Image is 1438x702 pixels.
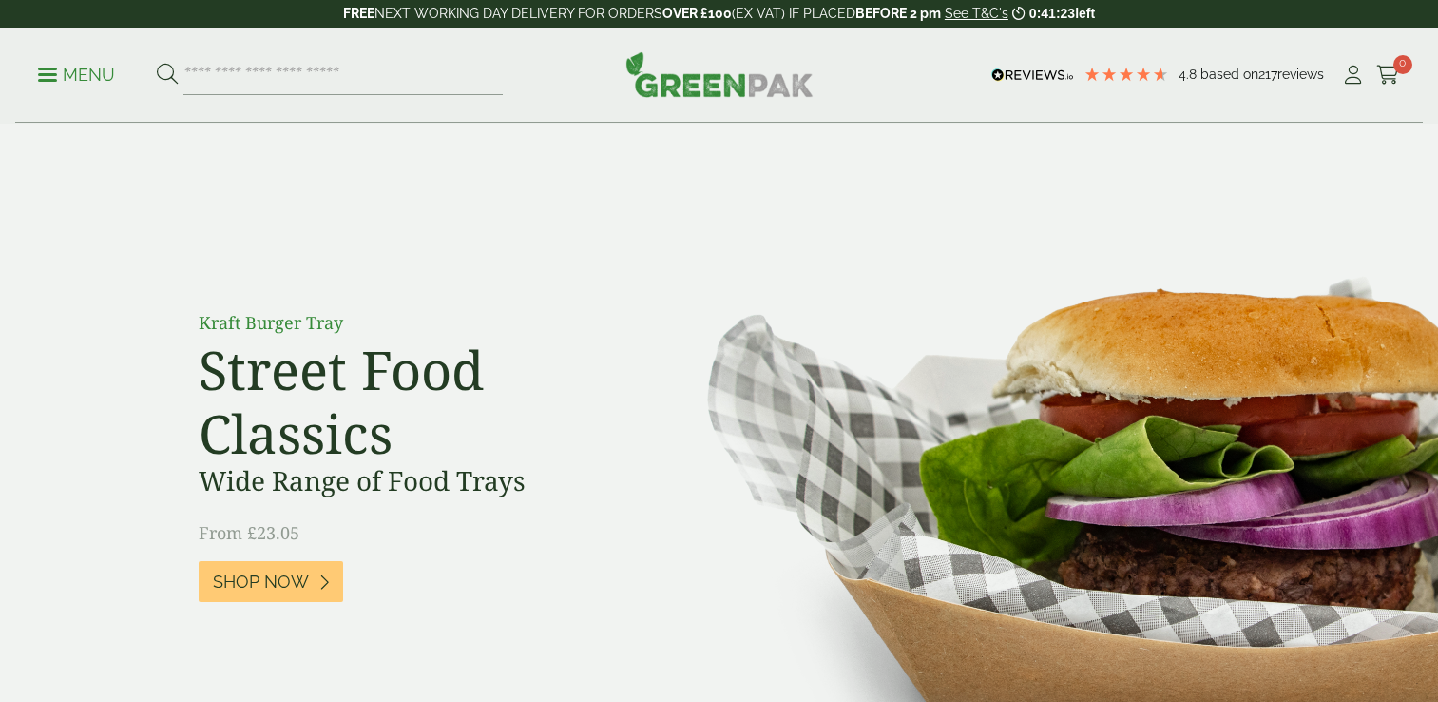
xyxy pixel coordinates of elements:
strong: OVER £100 [662,6,732,21]
span: 4.8 [1179,67,1200,82]
span: reviews [1277,67,1324,82]
span: left [1075,6,1095,21]
span: 0:41:23 [1029,6,1075,21]
i: My Account [1341,66,1365,85]
img: GreenPak Supplies [625,51,814,97]
img: REVIEWS.io [991,68,1074,82]
strong: BEFORE 2 pm [855,6,941,21]
a: Menu [38,64,115,83]
p: Menu [38,64,115,87]
h2: Street Food Classics [199,338,626,465]
span: 0 [1393,55,1412,74]
a: See T&C's [945,6,1008,21]
span: Based on [1200,67,1258,82]
h3: Wide Range of Food Trays [199,465,626,497]
span: Shop Now [213,572,309,593]
p: Kraft Burger Tray [199,310,626,336]
i: Cart [1376,66,1400,85]
div: 4.77 Stars [1083,66,1169,83]
span: 217 [1258,67,1277,82]
a: Shop Now [199,561,343,602]
a: 0 [1376,61,1400,89]
strong: FREE [343,6,374,21]
span: From £23.05 [199,521,299,544]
